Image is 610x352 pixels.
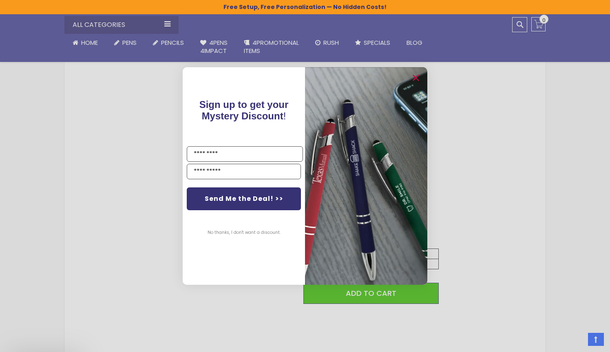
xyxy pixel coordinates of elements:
[199,99,289,121] span: Sign up to get your Mystery Discount
[187,187,301,210] button: Send Me the Deal! >>
[543,330,610,352] iframe: Google Customer Reviews
[409,71,422,84] button: Close dialog
[199,99,289,121] span: !
[203,222,285,243] button: No thanks, I don't want a discount.
[305,67,427,284] img: pop-up-image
